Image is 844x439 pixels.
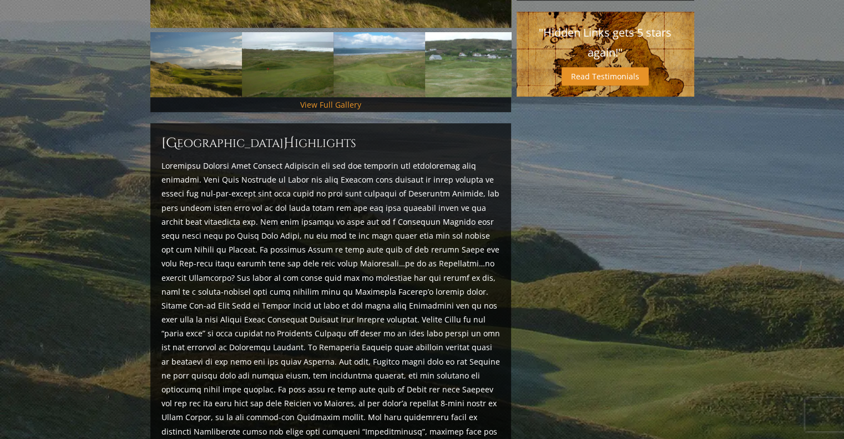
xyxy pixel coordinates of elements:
[528,23,683,63] p: "Hidden Links gets 5 stars again!"
[161,134,500,152] h2: [GEOGRAPHIC_DATA] ighlights
[300,99,361,110] a: View Full Gallery
[284,134,295,152] span: H
[562,67,649,85] a: Read Testimonials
